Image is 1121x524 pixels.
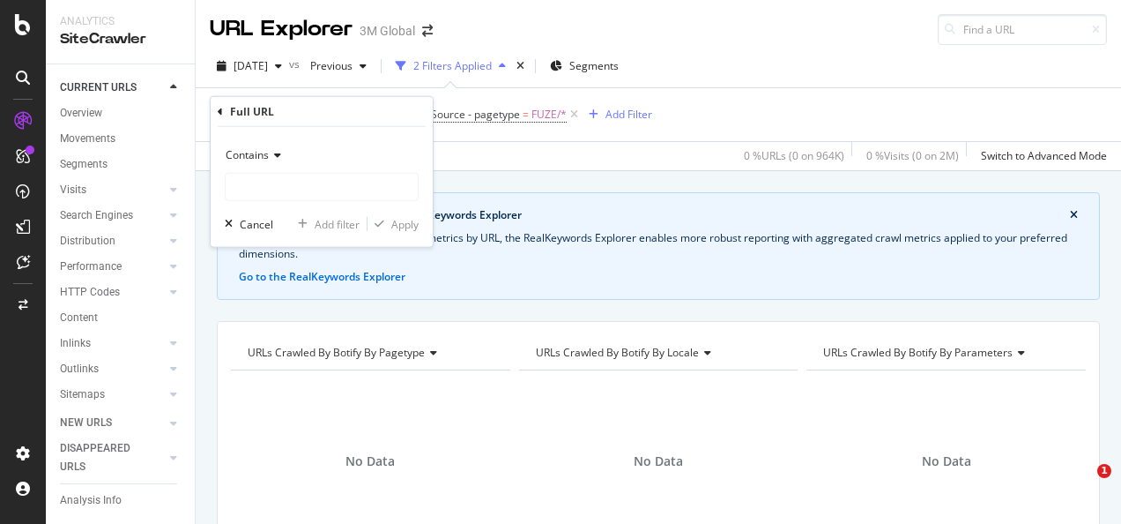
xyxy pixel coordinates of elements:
a: Movements [60,130,182,148]
a: CURRENT URLS [60,79,165,97]
div: Overview [60,104,102,123]
div: 2 Filters Applied [413,58,492,73]
div: Add filter [315,216,360,231]
a: Search Engines [60,206,165,225]
div: Apply [391,216,419,231]
button: Apply [367,215,419,233]
h4: URLs Crawled By Botify By pagetype [244,339,494,367]
span: 2025 Oct. 5th [234,58,268,73]
div: Add Filter [605,107,652,122]
div: info banner [217,192,1100,300]
a: Outlinks [60,360,165,378]
div: Analysis Info [60,491,122,510]
h4: URLs Crawled By Botify By parameters [820,339,1070,367]
button: Add Filter [582,104,652,125]
button: Cancel [218,215,273,233]
div: Search Engines [60,206,133,225]
div: Sitemaps [60,386,105,404]
div: Inlinks [60,334,91,353]
div: SiteCrawler [60,29,181,49]
span: vs [289,56,303,71]
span: URLs Crawled By Botify By pagetype [248,345,425,360]
div: times [513,57,528,75]
span: URLs Crawled By Botify By locale [536,345,699,360]
div: 0 % Visits ( 0 on 2M ) [866,148,959,163]
button: Segments [543,52,626,80]
span: 1 [1097,464,1111,478]
button: Switch to Advanced Mode [974,142,1107,170]
h4: URLs Crawled By Botify By locale [532,339,783,367]
a: HTTP Codes [60,283,165,302]
button: Go to the RealKeywords Explorer [239,269,405,285]
a: Performance [60,258,165,276]
div: DISAPPEARED URLS [60,439,149,476]
div: 0 % URLs ( 0 on 964K ) [744,148,844,163]
div: 3M Global [360,22,415,40]
div: Outlinks [60,360,99,378]
div: Content [60,309,98,327]
a: Segments [60,155,182,174]
div: Cancel [240,216,273,231]
div: Crawl metrics are now in the RealKeywords Explorer [256,207,1070,223]
div: Switch to Advanced Mode [981,148,1107,163]
a: NEW URLS [60,414,165,432]
div: arrow-right-arrow-left [422,25,433,37]
a: Analysis Info [60,491,182,510]
button: [DATE] [210,52,289,80]
button: Previous [303,52,374,80]
span: No Data [922,453,971,470]
a: Visits [60,181,165,199]
div: Analytics [60,14,181,29]
div: CURRENT URLS [60,79,137,97]
div: Full URL [230,104,274,119]
button: Add filter [291,215,360,233]
span: No Data [345,453,395,470]
div: Distribution [60,232,115,251]
span: = [523,107,529,122]
span: FUZE/* [531,102,567,127]
span: URLs Crawled By Botify By parameters [823,345,1013,360]
a: Content [60,309,182,327]
a: DISAPPEARED URLS [60,439,165,476]
div: URL Explorer [210,14,353,44]
div: Performance [60,258,122,276]
a: Overview [60,104,182,123]
div: While the Site Explorer provides crawl metrics by URL, the RealKeywords Explorer enables more rob... [239,230,1078,262]
a: Inlinks [60,334,165,353]
button: 2 Filters Applied [389,52,513,80]
span: Source - pagetype [431,107,520,122]
input: Find a URL [938,14,1107,45]
button: close banner [1065,204,1082,227]
span: Contains [226,147,269,162]
span: No Data [634,453,683,470]
span: Previous [303,58,353,73]
div: Movements [60,130,115,148]
div: Visits [60,181,86,199]
span: Segments [569,58,619,73]
a: Sitemaps [60,386,165,404]
div: HTTP Codes [60,283,120,302]
iframe: Intercom live chat [1061,464,1103,506]
a: Distribution [60,232,165,251]
div: NEW URLS [60,414,112,432]
div: Segments [60,155,108,174]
